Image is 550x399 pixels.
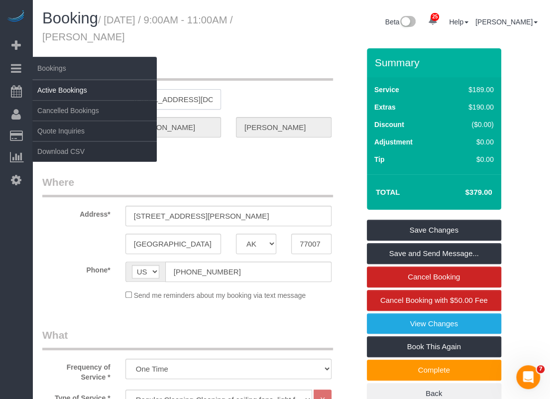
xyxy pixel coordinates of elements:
[449,18,468,26] a: Help
[367,360,501,381] a: Complete
[35,359,118,382] label: Frequency of Service *
[376,188,400,196] strong: Total
[165,262,331,282] input: Phone*
[367,290,501,311] a: Cancel Booking with $50.00 Fee
[447,154,494,164] div: $0.00
[374,137,413,147] label: Adjustment
[385,18,416,26] a: Beta
[447,120,494,130] div: ($0.00)
[42,9,98,27] span: Booking
[367,220,501,241] a: Save Changes
[447,85,494,95] div: $189.00
[367,336,501,357] a: Book This Again
[516,365,540,389] iframe: Intercom live chat
[435,188,492,197] h4: $379.00
[374,102,396,112] label: Extras
[291,234,331,254] input: Zip Code*
[32,80,157,100] a: Active Bookings
[475,18,538,26] a: [PERSON_NAME]
[32,101,157,121] a: Cancelled Bookings
[32,80,157,162] ul: Bookings
[367,243,501,264] a: Save and Send Message...
[447,137,494,147] div: $0.00
[35,262,118,275] label: Phone*
[42,328,333,350] legend: What
[431,13,439,21] span: 25
[32,141,157,161] a: Download CSV
[374,120,404,130] label: Discount
[374,154,385,164] label: Tip
[399,16,416,29] img: New interface
[367,313,501,334] a: View Changes
[375,57,496,68] h3: Summary
[374,85,399,95] label: Service
[42,58,333,81] legend: Who
[236,117,331,137] input: Last Name*
[32,121,157,141] a: Quote Inquiries
[447,102,494,112] div: $190.00
[125,89,221,110] input: Email*
[35,206,118,219] label: Address*
[125,234,221,254] input: City*
[42,14,233,42] small: / [DATE] / 9:00AM - 11:00AM / [PERSON_NAME]
[537,365,545,373] span: 7
[367,266,501,287] a: Cancel Booking
[380,296,488,304] span: Cancel Booking with $50.00 Fee
[134,291,306,299] span: Send me reminders about my booking via text message
[125,117,221,137] input: First Name*
[423,10,442,32] a: 25
[42,175,333,197] legend: Where
[32,57,157,80] span: Bookings
[6,10,26,24] img: Automaid Logo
